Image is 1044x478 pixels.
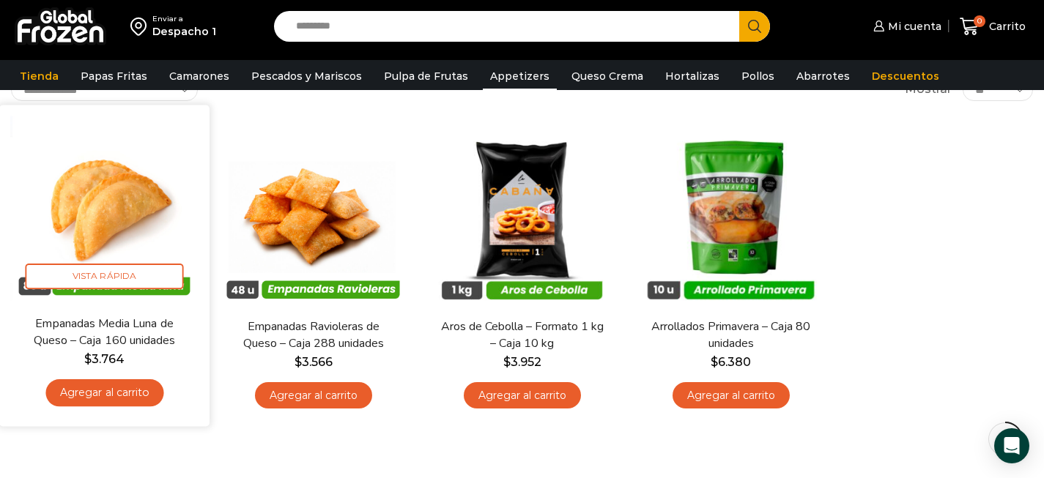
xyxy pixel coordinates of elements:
[295,355,302,369] span: $
[711,355,718,369] span: $
[739,11,770,42] button: Search button
[464,382,581,409] a: Agregar al carrito: “Aros de Cebolla - Formato 1 kg - Caja 10 kg”
[503,355,541,369] bdi: 3.952
[994,428,1029,463] div: Open Intercom Messenger
[647,318,815,352] a: Arrollados Primavera – Caja 80 unidades
[295,355,333,369] bdi: 3.566
[870,12,941,41] a: Mi cuenta
[20,315,189,349] a: Empanadas Media Luna de Queso – Caja 160 unidades
[658,62,727,90] a: Hortalizas
[956,10,1029,44] a: 0 Carrito
[152,14,216,24] div: Enviar a
[73,62,155,90] a: Papas Fritas
[503,355,511,369] span: $
[985,19,1026,34] span: Carrito
[12,62,66,90] a: Tienda
[564,62,651,90] a: Queso Crema
[152,24,216,39] div: Despacho 1
[162,62,237,90] a: Camarones
[974,15,985,27] span: 0
[26,264,184,289] span: Vista Rápida
[734,62,782,90] a: Pollos
[438,318,607,352] a: Aros de Cebolla – Formato 1 kg – Caja 10 kg
[84,351,92,365] span: $
[84,351,125,365] bdi: 3.764
[711,355,751,369] bdi: 6.380
[483,62,557,90] a: Appetizers
[130,14,152,39] img: address-field-icon.svg
[229,318,398,352] a: Empanadas Ravioleras de Queso – Caja 288 unidades
[45,379,163,406] a: Agregar al carrito: “Empanadas Media Luna de Queso - Caja 160 unidades”
[789,62,857,90] a: Abarrotes
[255,382,372,409] a: Agregar al carrito: “Empanadas Ravioleras de Queso - Caja 288 unidades”
[865,62,947,90] a: Descuentos
[244,62,369,90] a: Pescados y Mariscos
[377,62,475,90] a: Pulpa de Frutas
[673,382,790,409] a: Agregar al carrito: “Arrollados Primavera - Caja 80 unidades”
[884,19,941,34] span: Mi cuenta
